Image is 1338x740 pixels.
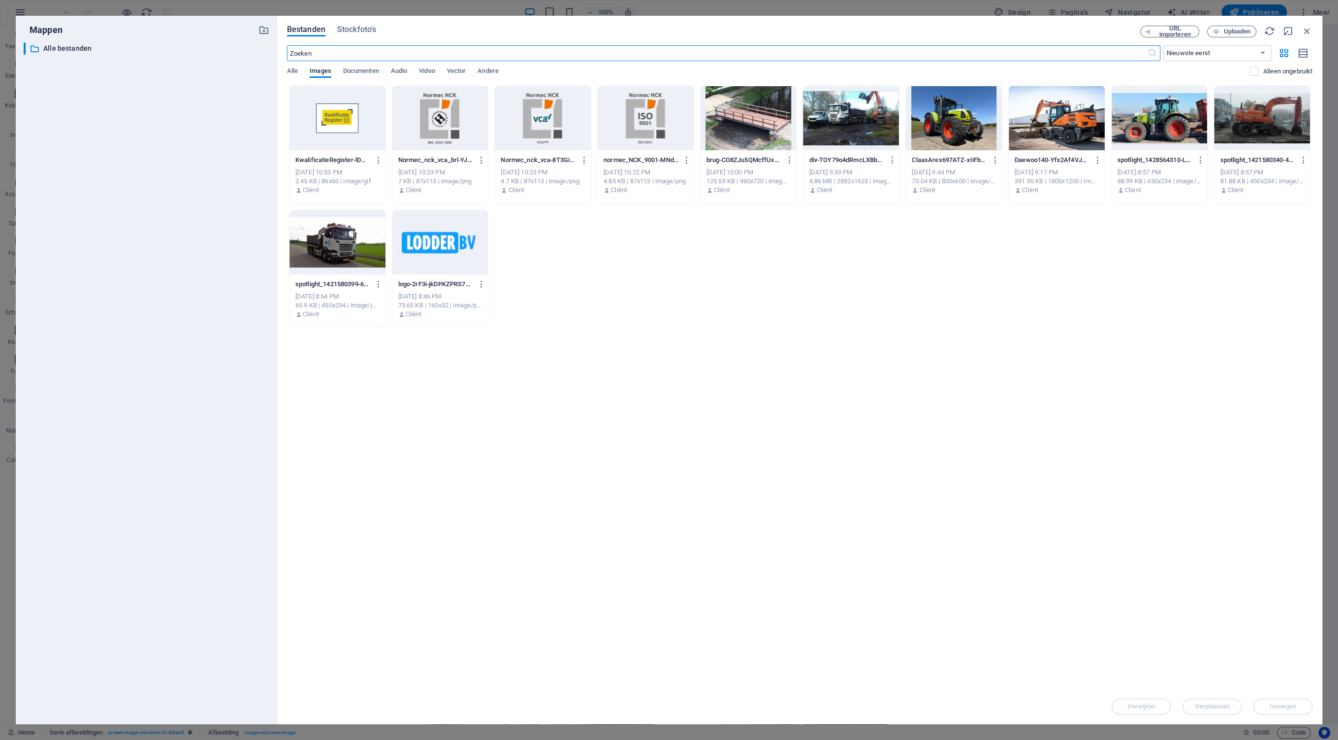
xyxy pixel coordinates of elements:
[1220,168,1304,177] div: [DATE] 8:57 PM
[398,168,482,177] div: [DATE] 10:23 PM
[604,177,688,186] div: 4.85 KB | 87x113 | image/png
[604,168,688,177] div: [DATE] 10:22 PM
[1207,26,1256,37] button: Uploaden
[1015,156,1089,165] p: Daewoo140-Yfx2Af4VJYpa0IV-DAHeuQ.jpg
[24,42,26,55] div: ​
[501,168,585,177] div: [DATE] 10:23 PM
[809,168,893,177] div: [DATE] 9:59 PM
[919,186,935,195] p: Cliënt
[24,24,63,36] p: Mappen
[501,177,585,186] div: 4.7 KB | 87x113 | image/png
[809,156,884,165] p: div-TOY79o4dRmcLXBbaktG2HA.png
[310,65,331,79] span: Images
[1015,177,1099,186] div: 391.95 KB | 1800x1200 | image/jpeg
[1140,26,1199,37] button: URL importeren
[419,65,435,79] span: Video
[1227,186,1243,195] p: Cliënt
[287,65,298,79] span: Alle
[343,65,379,79] span: Documenten
[406,186,422,195] p: Cliënt
[398,280,473,289] p: logo-2rF3i-jkDPKZPRS7HPld0A.png
[706,156,781,165] p: brug-CO8ZJu5QMcffUxLGvjyKYg.jpg
[1220,156,1295,165] p: spotlight_1421580340-4FtCcL5-kby3kfN4b7etVA.jpg
[295,168,380,177] div: [DATE] 10:53 PM
[295,156,370,165] p: KwalificatieRegister-lDMM2uOvb8njOeNf8jzWDw.gif
[817,186,833,195] p: Cliënt
[501,156,575,165] p: Normec_nck_vca-8T3GiYRQpt66sLnXwF6N9A.png
[398,301,482,310] div: 73.65 KB | 160x52 | image/png
[287,24,325,35] span: Bestanden
[611,186,627,195] p: Cliënt
[1264,26,1275,36] i: Opnieuw laden
[508,186,524,195] p: Cliënt
[398,177,482,186] div: 7 KB | 87x113 | image/png
[1263,67,1312,76] p: Laat alleen bestanden zien die nog niet op de website worden gebruikt. Bestanden die tijdens deze...
[1125,186,1141,195] p: Cliënt
[1022,186,1038,195] p: Cliënt
[478,65,499,79] span: Andere
[258,25,269,35] i: Nieuwe map aanmaken
[912,177,996,186] div: 70.04 KB | 800x600 | image/webp
[295,177,380,186] div: 2.45 KB | 86x60 | image/gif
[337,24,376,35] span: Stockfoto's
[303,186,319,195] p: Cliënt
[295,280,370,289] p: spotlight_1421580399-6pe3NZTtHS9wmug_SMOmTw.jpg
[1155,26,1195,37] span: URL importeren
[406,310,422,319] p: Cliënt
[1015,168,1099,177] div: [DATE] 9:17 PM
[1117,177,1202,186] div: 88.99 KB | 450x234 | image/jpeg
[1283,26,1294,36] i: Minimaliseren
[1220,177,1304,186] div: 81.88 KB | 450x234 | image/jpeg
[912,156,987,165] p: ClaasAres697ATZ-xIiFbnPZumY5e__k8Q610g.jpg
[604,156,678,165] p: normec_NCK_9001-MNdhNgu5I5aiuR2ZL2R0oQ.png
[1117,168,1202,177] div: [DATE] 8:57 PM
[398,292,482,301] div: [DATE] 8:46 PM
[809,177,893,186] div: 4.86 MB | 2882x1623 | image/png
[1117,156,1192,165] p: spotlight_1428564310-LQNfCbqyNIOnEdQcUmJr0g.jpg
[714,186,730,195] p: Cliënt
[295,301,380,310] div: 65.9 KB | 450x234 | image/jpeg
[287,45,1147,61] input: Zoeken
[398,156,473,165] p: Normec_nck_vca_brl-YJ29wvhaLyQ7YQFxFv1s9Q.png
[1223,29,1250,34] span: Uploaden
[706,168,791,177] div: [DATE] 10:00 PM
[295,292,380,301] div: [DATE] 8:54 PM
[1302,26,1312,36] i: Sluiten
[303,310,319,319] p: Cliënt
[706,177,791,186] div: 125.59 KB | 960x720 | image/jpeg
[391,65,407,79] span: Audio
[43,43,251,54] p: Alle bestanden
[447,65,466,79] span: Vector
[912,168,996,177] div: [DATE] 9:44 PM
